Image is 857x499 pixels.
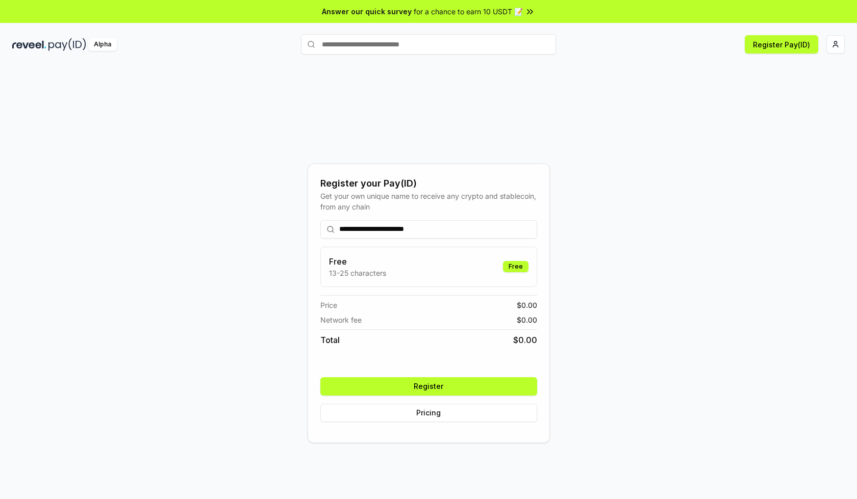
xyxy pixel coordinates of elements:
button: Register Pay(ID) [745,35,818,54]
span: $ 0.00 [517,314,537,325]
div: Free [503,261,528,272]
p: 13-25 characters [329,268,386,278]
div: Register your Pay(ID) [320,176,537,191]
span: $ 0.00 [517,300,537,310]
h3: Free [329,255,386,268]
img: reveel_dark [12,38,46,51]
span: Price [320,300,337,310]
img: pay_id [48,38,86,51]
span: for a chance to earn 10 USDT 📝 [414,6,523,17]
span: Answer our quick survey [322,6,412,17]
span: $ 0.00 [513,334,537,346]
span: Network fee [320,314,362,325]
button: Register [320,377,537,396]
button: Pricing [320,404,537,422]
div: Alpha [88,38,117,51]
span: Total [320,334,340,346]
div: Get your own unique name to receive any crypto and stablecoin, from any chain [320,191,537,212]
